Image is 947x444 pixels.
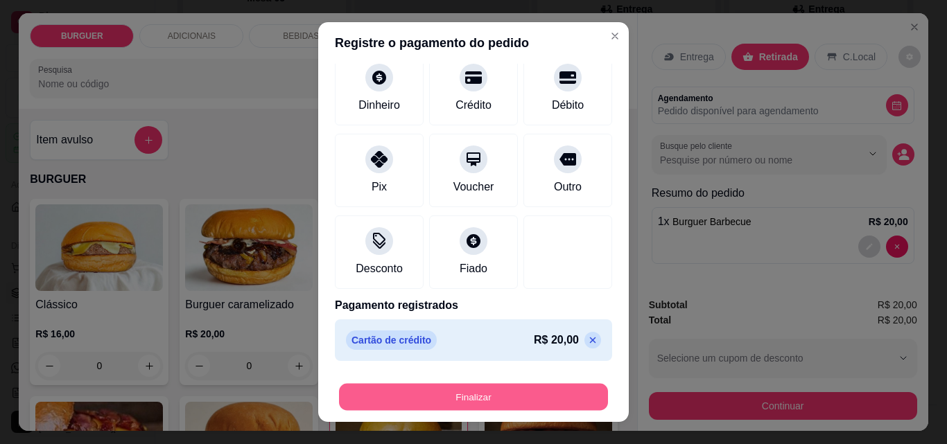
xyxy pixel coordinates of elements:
[552,97,584,114] div: Débito
[372,179,387,195] div: Pix
[460,260,487,277] div: Fiado
[453,179,494,195] div: Voucher
[554,179,582,195] div: Outro
[358,97,400,114] div: Dinheiro
[534,332,579,348] p: R$ 20,00
[604,25,626,47] button: Close
[346,330,437,350] p: Cartão de crédito
[335,297,612,314] p: Pagamento registrados
[318,22,629,64] header: Registre o pagamento do pedido
[356,260,403,277] div: Desconto
[339,384,608,411] button: Finalizar
[455,97,492,114] div: Crédito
